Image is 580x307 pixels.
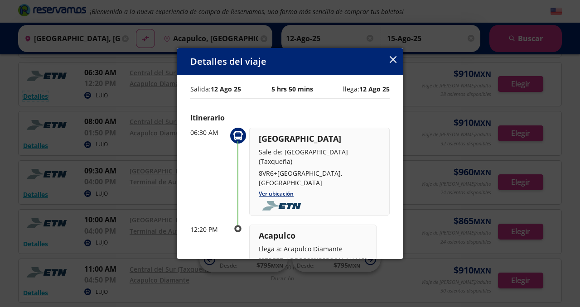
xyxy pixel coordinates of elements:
p: Llega a: Acapulco Diamante [259,244,367,254]
p: Acapulco [259,230,367,242]
a: Ver ubicación [259,190,294,197]
p: [GEOGRAPHIC_DATA] [259,133,380,145]
p: llega: [343,84,390,94]
img: etn-lujo.png [259,201,307,211]
p: Sale de: [GEOGRAPHIC_DATA] (Taxqueña) [259,147,380,166]
p: 06:30 AM [190,128,227,137]
p: Salida: [190,84,241,94]
p: 8VR6+[GEOGRAPHIC_DATA], [GEOGRAPHIC_DATA] [259,168,380,187]
p: 12:20 PM [190,225,227,234]
b: 12 Ago 25 [359,85,390,93]
p: [STREET_ADDRESS][PERSON_NAME] [259,256,367,265]
p: 5 hrs 50 mins [271,84,313,94]
b: 12 Ago 25 [211,85,241,93]
p: Detalles del viaje [190,55,266,68]
p: Itinerario [190,112,390,123]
